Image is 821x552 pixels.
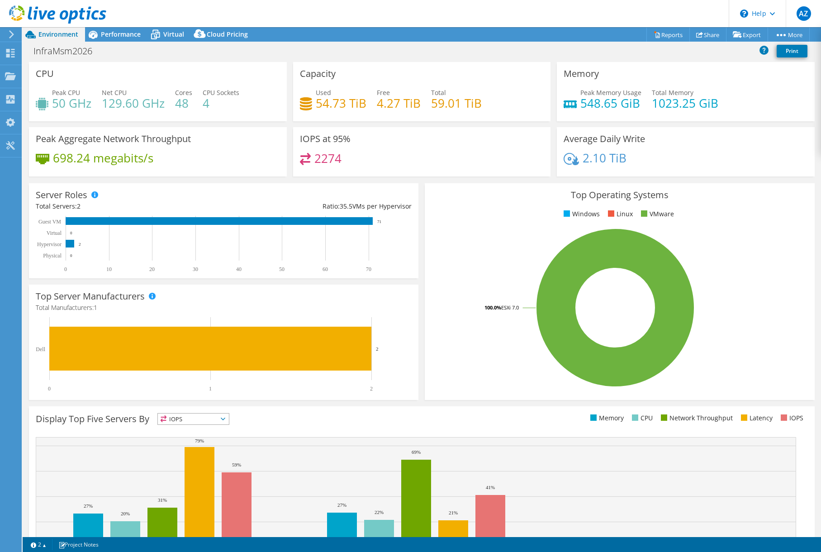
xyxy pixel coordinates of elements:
h4: 59.01 TiB [431,98,482,108]
text: 0 [64,266,67,272]
span: Net CPU [102,88,127,97]
text: 20 [149,266,155,272]
text: 27% [337,502,346,508]
li: Network Throughput [659,413,733,423]
span: Environment [38,30,78,38]
h1: InfraMsm2026 [29,46,106,56]
h4: 2274 [314,153,342,163]
span: Peak Memory Usage [580,88,641,97]
span: Used [316,88,331,97]
li: Latency [739,413,773,423]
text: 0 [70,231,72,235]
h4: Total Manufacturers: [36,303,412,313]
h4: 48 [175,98,192,108]
li: CPU [630,413,653,423]
text: 79% [195,438,204,443]
text: Dell [36,346,45,352]
span: 35.5 [340,202,352,210]
text: 0 [70,253,72,258]
text: 60 [323,266,328,272]
a: Print [777,45,807,57]
li: IOPS [778,413,803,423]
text: 59% [232,462,241,467]
h4: 50 GHz [52,98,91,108]
li: VMware [639,209,674,219]
text: Guest VM [38,219,61,225]
text: 70 [366,266,371,272]
a: Export [726,28,768,42]
text: 2 [376,346,379,352]
a: 2 [24,539,52,550]
h3: Top Operating Systems [432,190,807,200]
h3: CPU [36,69,54,79]
li: Windows [561,209,600,219]
span: Free [377,88,390,97]
text: 31% [158,497,167,503]
text: 30 [193,266,198,272]
a: Reports [646,28,690,42]
h4: 548.65 GiB [580,98,641,108]
h4: 1023.25 GiB [652,98,718,108]
text: 1 [209,385,212,392]
text: 2 [370,385,373,392]
span: Cloud Pricing [207,30,248,38]
text: 21% [449,510,458,515]
tspan: 100.0% [484,304,501,311]
h3: Server Roles [36,190,87,200]
h3: Peak Aggregate Network Throughput [36,134,191,144]
h4: 4.27 TiB [377,98,421,108]
text: 27% [84,503,93,509]
h3: Top Server Manufacturers [36,291,145,301]
span: Total [431,88,446,97]
text: 40 [236,266,242,272]
span: 1 [94,303,97,312]
h4: 54.73 TiB [316,98,366,108]
span: AZ [797,6,811,21]
text: 10 [106,266,112,272]
text: 69% [412,449,421,455]
text: 0 [48,385,51,392]
a: Share [689,28,726,42]
h4: 2.10 TiB [583,153,626,163]
h3: Average Daily Write [564,134,645,144]
text: 20% [121,511,130,516]
h3: Capacity [300,69,336,79]
span: Peak CPU [52,88,80,97]
span: IOPS [158,414,229,424]
li: Linux [606,209,633,219]
h4: 4 [203,98,239,108]
li: Memory [588,413,624,423]
h3: Memory [564,69,599,79]
text: 50 [279,266,285,272]
span: Cores [175,88,192,97]
tspan: ESXi 7.0 [501,304,519,311]
text: 2 [79,242,81,247]
span: Performance [101,30,141,38]
text: 41% [486,485,495,490]
span: Total Memory [652,88,693,97]
h4: 698.24 megabits/s [53,153,153,163]
span: Virtual [163,30,184,38]
span: CPU Sockets [203,88,239,97]
text: 22% [375,509,384,515]
text: Virtual [47,230,62,236]
a: Project Notes [52,539,105,550]
text: Hypervisor [37,241,62,247]
div: Ratio: VMs per Hypervisor [224,201,412,211]
span: 2 [77,202,81,210]
text: Physical [43,252,62,259]
h3: IOPS at 95% [300,134,351,144]
svg: \n [740,10,748,18]
a: More [768,28,810,42]
div: Total Servers: [36,201,224,211]
text: 71 [377,219,381,224]
h4: 129.60 GHz [102,98,165,108]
